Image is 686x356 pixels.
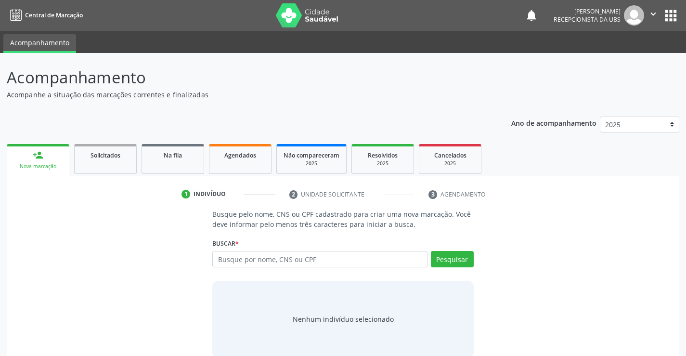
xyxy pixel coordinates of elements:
[284,151,339,159] span: Não compareceram
[284,160,339,167] div: 2025
[194,190,226,198] div: Indivíduo
[554,7,621,15] div: [PERSON_NAME]
[33,150,43,160] div: person_add
[644,5,662,26] button: 
[511,117,596,129] p: Ano de acompanhamento
[7,66,478,90] p: Acompanhamento
[7,7,83,23] a: Central de Marcação
[25,11,83,19] span: Central de Marcação
[624,5,644,26] img: img
[91,151,120,159] span: Solicitados
[293,314,394,324] div: Nenhum indivíduo selecionado
[368,151,398,159] span: Resolvidos
[164,151,182,159] span: Na fila
[434,151,466,159] span: Cancelados
[554,15,621,24] span: Recepcionista da UBS
[7,90,478,100] p: Acompanhe a situação das marcações correntes e finalizadas
[431,251,474,267] button: Pesquisar
[13,163,63,170] div: Nova marcação
[3,34,76,53] a: Acompanhamento
[648,9,659,19] i: 
[224,151,256,159] span: Agendados
[525,9,538,22] button: notifications
[212,236,239,251] label: Buscar
[662,7,679,24] button: apps
[212,251,427,267] input: Busque por nome, CNS ou CPF
[426,160,474,167] div: 2025
[181,190,190,198] div: 1
[359,160,407,167] div: 2025
[212,209,473,229] p: Busque pelo nome, CNS ou CPF cadastrado para criar uma nova marcação. Você deve informar pelo men...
